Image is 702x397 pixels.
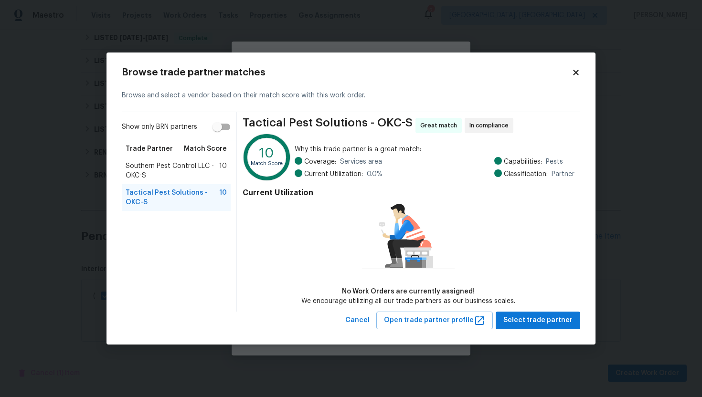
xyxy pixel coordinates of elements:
span: Southern Pest Control LLC - OKC-S [126,161,219,180]
span: 0.0 % [367,169,383,179]
span: Current Utilization: [304,169,363,179]
text: Match Score [251,161,283,167]
text: 10 [259,146,274,160]
span: Classification: [504,169,548,179]
span: Show only BRN partners [122,122,197,132]
h4: Current Utilization [243,188,574,198]
button: Select trade partner [496,312,580,329]
span: Tactical Pest Solutions - OKC-S [243,118,413,133]
span: Partner [552,169,574,179]
button: Cancel [341,312,373,329]
span: Cancel [345,314,370,326]
span: Select trade partner [503,314,573,326]
div: Browse and select a vendor based on their match score with this work order. [122,79,580,112]
span: Services area [340,157,382,167]
span: Great match [420,121,461,130]
span: Tactical Pest Solutions - OKC-S [126,188,219,207]
span: Trade Partner [126,144,173,154]
span: 10 [219,161,227,180]
div: No Work Orders are currently assigned! [301,287,515,296]
span: Pests [546,157,563,167]
span: In compliance [469,121,512,130]
span: Match Score [184,144,227,154]
span: Why this trade partner is a great match: [295,145,574,154]
h2: Browse trade partner matches [122,68,572,77]
span: Coverage: [304,157,336,167]
button: Open trade partner profile [376,312,493,329]
span: Open trade partner profile [384,314,485,326]
span: 10 [219,188,227,207]
span: Capabilities: [504,157,542,167]
div: We encourage utilizing all our trade partners as our business scales. [301,296,515,306]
